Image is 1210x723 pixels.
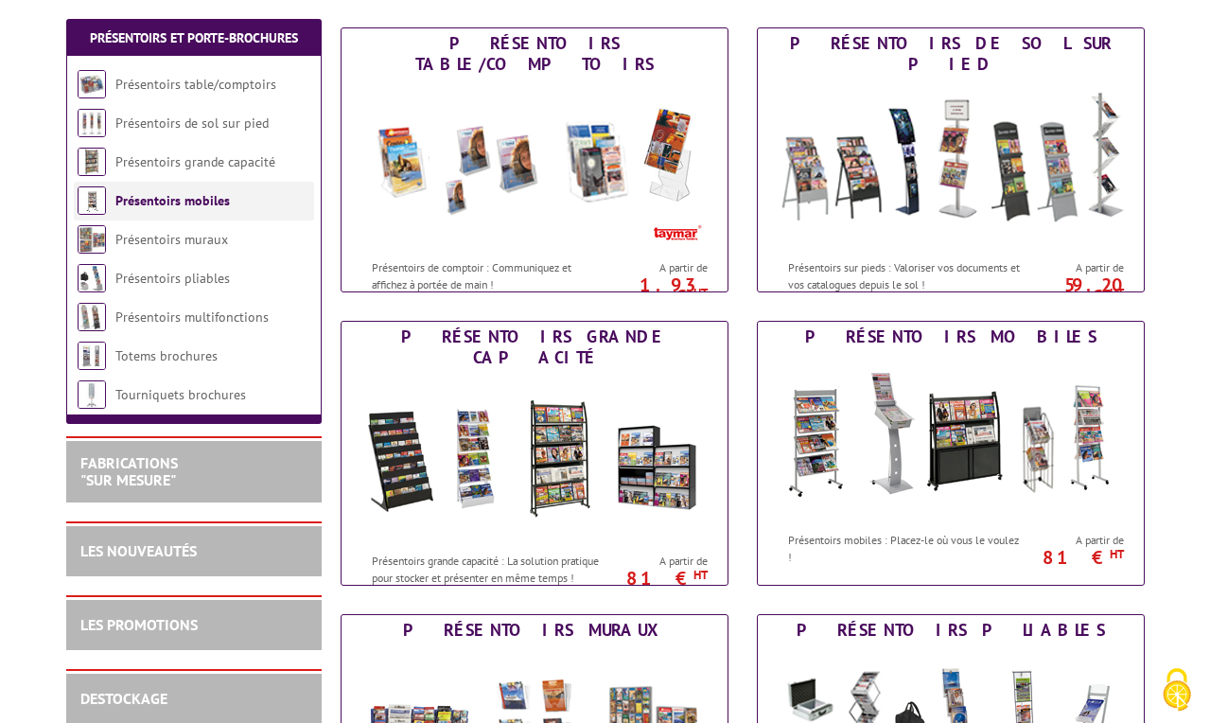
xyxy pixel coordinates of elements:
[602,279,708,302] p: 1.93 €
[346,620,723,641] div: Présentoirs muraux
[115,347,218,364] a: Totems brochures
[115,386,246,403] a: Tourniquets brochures
[78,342,106,370] img: Totems brochures
[346,33,723,75] div: Présentoirs table/comptoirs
[788,259,1023,291] p: Présentoirs sur pieds : Valoriser vos documents et vos catalogues depuis le sol !
[80,689,167,708] a: DESTOCKAGE
[1018,279,1124,302] p: 59.20 €
[1018,552,1124,563] p: 81 €
[757,27,1145,292] a: Présentoirs de sol sur pied Présentoirs de sol sur pied Présentoirs sur pieds : Valoriser vos doc...
[341,321,728,586] a: Présentoirs grande capacité Présentoirs grande capacité Présentoirs grande capacité : La solution...
[115,76,276,93] a: Présentoirs table/comptoirs
[1027,260,1124,275] span: A partir de
[346,326,723,368] div: Présentoirs grande capacité
[372,553,606,585] p: Présentoirs grande capacité : La solution pratique pour stocker et présenter en même temps !
[359,373,710,543] img: Présentoirs grande capacité
[776,352,1126,522] img: Présentoirs mobiles
[78,380,106,409] img: Tourniquets brochures
[611,554,708,569] span: A partir de
[341,27,728,292] a: Présentoirs table/comptoirs Présentoirs table/comptoirs Présentoirs de comptoir : Communiquez et ...
[115,231,228,248] a: Présentoirs muraux
[1144,659,1210,723] button: Cookies (fenêtre modale)
[115,270,230,287] a: Présentoirs pliables
[763,33,1139,75] div: Présentoirs de sol sur pied
[80,541,197,560] a: LES NOUVEAUTÉS
[611,260,708,275] span: A partir de
[115,309,269,326] a: Présentoirs multifonctions
[115,153,275,170] a: Présentoirs grande capacité
[693,285,708,301] sup: HT
[78,186,106,215] img: Présentoirs mobiles
[78,148,106,176] img: Présentoirs grande capacité
[788,532,1023,564] p: Présentoirs mobiles : Placez-le où vous le voulez !
[90,29,298,46] a: Présentoirs et Porte-brochures
[115,115,269,132] a: Présentoirs de sol sur pied
[763,620,1139,641] div: Présentoirs pliables
[602,573,708,584] p: 81 €
[757,321,1145,586] a: Présentoirs mobiles Présentoirs mobiles Présentoirs mobiles : Placez-le où vous le voulez ! A par...
[78,303,106,331] img: Présentoirs multifonctions
[763,326,1139,347] div: Présentoirs mobiles
[359,79,710,250] img: Présentoirs table/comptoirs
[78,70,106,98] img: Présentoirs table/comptoirs
[115,192,230,209] a: Présentoirs mobiles
[80,453,178,489] a: FABRICATIONS"Sur Mesure"
[693,567,708,583] sup: HT
[1027,533,1124,548] span: A partir de
[80,615,198,634] a: LES PROMOTIONS
[78,109,106,137] img: Présentoirs de sol sur pied
[1110,285,1124,301] sup: HT
[776,79,1126,250] img: Présentoirs de sol sur pied
[78,225,106,254] img: Présentoirs muraux
[372,259,606,291] p: Présentoirs de comptoir : Communiquez et affichez à portée de main !
[1110,546,1124,562] sup: HT
[1153,666,1201,714] img: Cookies (fenêtre modale)
[78,264,106,292] img: Présentoirs pliables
